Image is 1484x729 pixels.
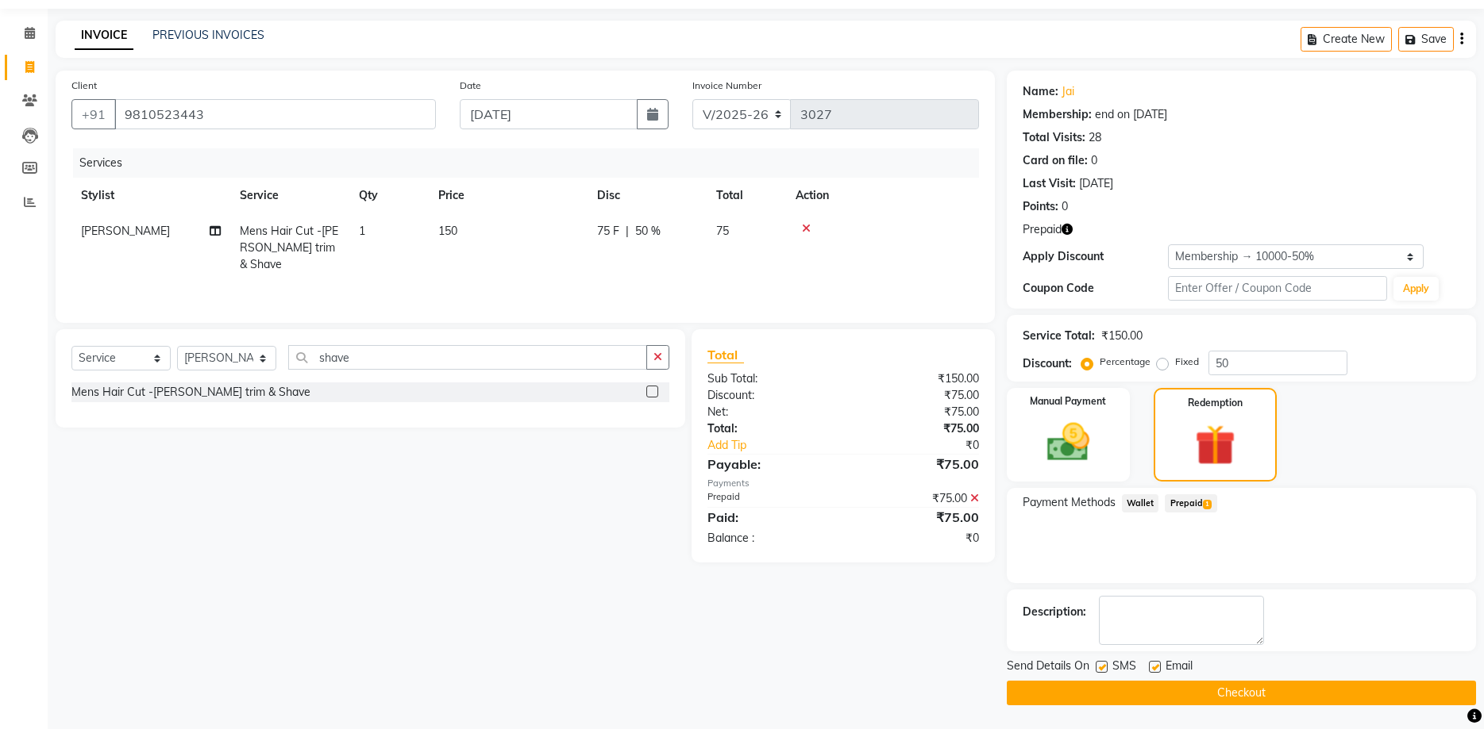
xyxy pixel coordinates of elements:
[868,437,991,454] div: ₹0
[1023,248,1169,265] div: Apply Discount
[1301,27,1392,52] button: Create New
[1030,394,1106,409] label: Manual Payment
[81,224,170,238] span: [PERSON_NAME]
[843,370,991,387] div: ₹150.00
[597,223,619,240] span: 75 F
[71,99,116,129] button: +91
[1095,106,1167,123] div: end on [DATE]
[1175,355,1199,369] label: Fixed
[716,224,729,238] span: 75
[1062,83,1074,100] a: Jai
[843,404,991,420] div: ₹75.00
[1023,494,1116,511] span: Payment Methods
[843,387,991,404] div: ₹75.00
[1393,277,1439,301] button: Apply
[843,455,991,474] div: ₹75.00
[1091,152,1097,169] div: 0
[692,79,761,93] label: Invoice Number
[696,508,843,527] div: Paid:
[786,178,979,213] th: Action
[359,224,365,238] span: 1
[1100,355,1151,369] label: Percentage
[438,224,457,238] span: 150
[1182,420,1248,470] img: _gift.svg
[626,223,629,240] span: |
[707,477,978,490] div: Payments
[1168,276,1387,301] input: Enter Offer / Coupon Code
[1023,355,1072,372] div: Discount:
[1023,129,1085,146] div: Total Visits:
[1112,658,1136,677] span: SMS
[1023,175,1076,192] div: Last Visit:
[1034,418,1102,466] img: _cash.svg
[1007,658,1089,677] span: Send Details On
[588,178,707,213] th: Disc
[1398,27,1454,52] button: Save
[71,79,97,93] label: Client
[1079,175,1113,192] div: [DATE]
[1165,494,1216,512] span: Prepaid
[843,490,991,507] div: ₹75.00
[843,530,991,547] div: ₹0
[1188,396,1243,410] label: Redemption
[843,420,991,437] div: ₹75.00
[1023,604,1086,620] div: Description:
[1062,198,1068,215] div: 0
[696,437,868,454] a: Add Tip
[230,178,349,213] th: Service
[460,79,481,93] label: Date
[1203,500,1212,509] span: 1
[1023,328,1095,344] div: Service Total:
[696,420,843,437] div: Total:
[635,223,661,240] span: 50 %
[696,404,843,420] div: Net:
[1007,681,1476,705] button: Checkout
[1089,129,1101,146] div: 28
[696,530,843,547] div: Balance :
[843,508,991,527] div: ₹75.00
[71,384,310,401] div: Mens Hair Cut -[PERSON_NAME] trim & Shave
[1023,152,1088,169] div: Card on file:
[707,347,744,363] span: Total
[349,178,429,213] th: Qty
[696,490,843,507] div: Prepaid
[1122,494,1159,512] span: Wallet
[707,178,786,213] th: Total
[1023,280,1169,297] div: Coupon Code
[152,28,264,42] a: PREVIOUS INVOICES
[1166,658,1193,677] span: Email
[1023,106,1092,123] div: Membership:
[696,370,843,387] div: Sub Total:
[696,455,843,474] div: Payable:
[1023,221,1062,238] span: Prepaid
[696,387,843,404] div: Discount:
[114,99,436,129] input: Search by Name/Mobile/Email/Code
[73,148,991,178] div: Services
[1023,83,1058,100] div: Name:
[1023,198,1058,215] div: Points:
[1101,328,1143,344] div: ₹150.00
[75,21,133,50] a: INVOICE
[71,178,230,213] th: Stylist
[288,345,647,370] input: Search or Scan
[240,224,338,271] span: Mens Hair Cut -[PERSON_NAME] trim & Shave
[429,178,588,213] th: Price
